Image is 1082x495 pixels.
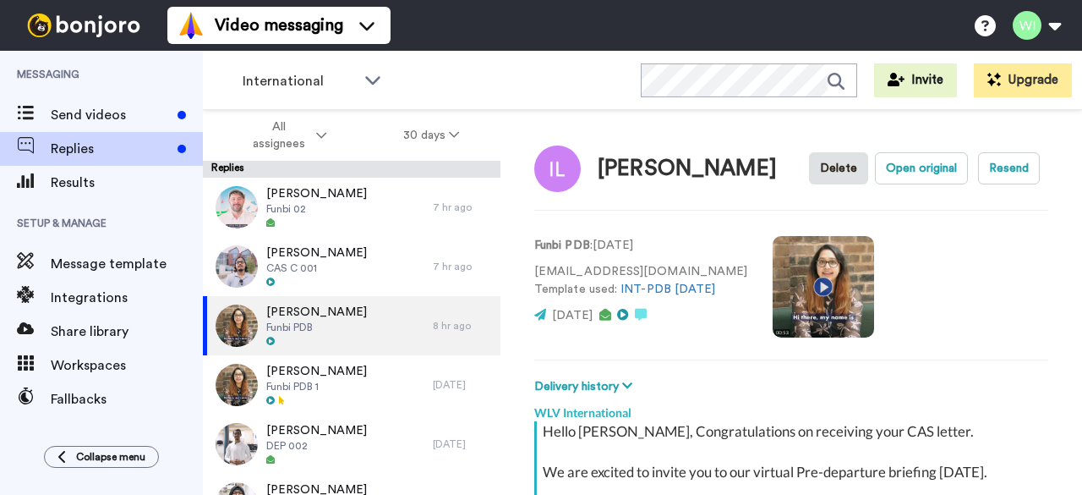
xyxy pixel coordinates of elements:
[534,239,590,251] strong: Funbi PDB
[51,322,203,342] span: Share library
[534,263,747,299] p: [EMAIL_ADDRESS][DOMAIN_NAME] Template used:
[203,355,500,415] a: [PERSON_NAME]Funbi PDB 1[DATE]
[552,310,593,322] span: [DATE]
[620,283,715,295] a: INT-PDB [DATE]
[809,152,868,184] button: Delete
[203,296,500,355] a: [PERSON_NAME]Funbi PDB8 hr ago
[216,305,258,347] img: efeae950-0c2e-44e3-9c57-74bcccf6614e-thumb.jpg
[203,237,500,296] a: [PERSON_NAME]CAS C 0017 hr ago
[216,245,258,288] img: d13cd613-a0d5-406e-8cf3-0cde742e53d1-thumb.jpg
[266,380,367,393] span: Funbi PDB 1
[974,63,1072,97] button: Upgrade
[203,161,500,178] div: Replies
[266,422,367,439] span: [PERSON_NAME]
[51,105,171,125] span: Send videos
[534,146,581,192] img: Image of Ishan Lamgadhe
[875,152,968,184] button: Open original
[433,201,492,214] div: 7 hr ago
[203,415,500,474] a: [PERSON_NAME]DEP 002[DATE]
[44,446,159,468] button: Collapse menu
[51,355,203,376] span: Workspaces
[365,120,498,151] button: 30 days
[51,254,203,274] span: Message template
[534,396,1048,421] div: WLV International
[266,261,367,275] span: CAS C 001
[433,378,492,392] div: [DATE]
[216,186,258,228] img: a341ce55-b944-42f9-82d2-208a02fc6b31-thumb.jpg
[203,178,500,237] a: [PERSON_NAME]Funbi 027 hr ago
[206,112,365,159] button: All assignees
[534,377,637,396] button: Delivery history
[534,237,747,255] p: : [DATE]
[51,288,203,308] span: Integrations
[266,363,367,380] span: [PERSON_NAME]
[20,14,147,37] img: bj-logo-header-white.svg
[598,157,777,181] div: [PERSON_NAME]
[874,63,957,97] button: Invite
[76,450,145,464] span: Collapse menu
[215,14,343,37] span: Video messaging
[51,139,171,159] span: Replies
[244,118,313,152] span: All assignees
[216,423,258,465] img: 39f073c3-77e9-414b-a00e-7669bee0ef46-thumb.jpg
[266,321,367,334] span: Funbi PDB
[51,173,203,193] span: Results
[266,439,367,453] span: DEP 002
[266,245,367,261] span: [PERSON_NAME]
[51,389,203,410] span: Fallbacks
[178,12,205,39] img: vm-color.svg
[433,260,492,273] div: 7 hr ago
[433,437,492,451] div: [DATE]
[266,202,367,216] span: Funbi 02
[978,152,1040,184] button: Resend
[266,304,367,321] span: [PERSON_NAME]
[266,185,367,202] span: [PERSON_NAME]
[216,364,258,406] img: 48226c89-d96f-4b72-be45-d47c225959ae-thumb.jpg
[433,319,492,333] div: 8 hr ago
[243,71,356,91] span: International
